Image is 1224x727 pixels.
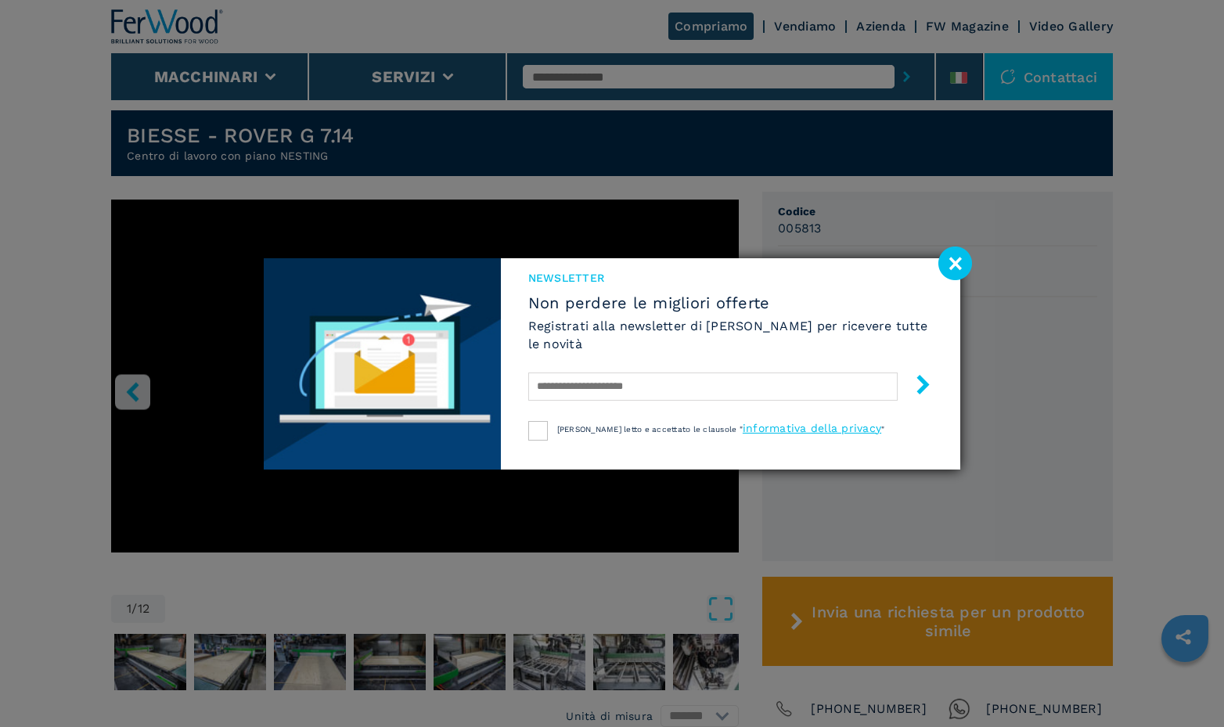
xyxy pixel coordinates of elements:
h6: Registrati alla newsletter di [PERSON_NAME] per ricevere tutte le novità [528,317,933,353]
button: submit-button [898,369,933,405]
span: Non perdere le migliori offerte [528,293,933,312]
span: NEWSLETTER [528,270,933,286]
img: Newsletter image [264,258,501,470]
a: informativa della privacy [743,422,881,434]
span: " [881,425,884,434]
span: [PERSON_NAME] letto e accettato le clausole " [557,425,743,434]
